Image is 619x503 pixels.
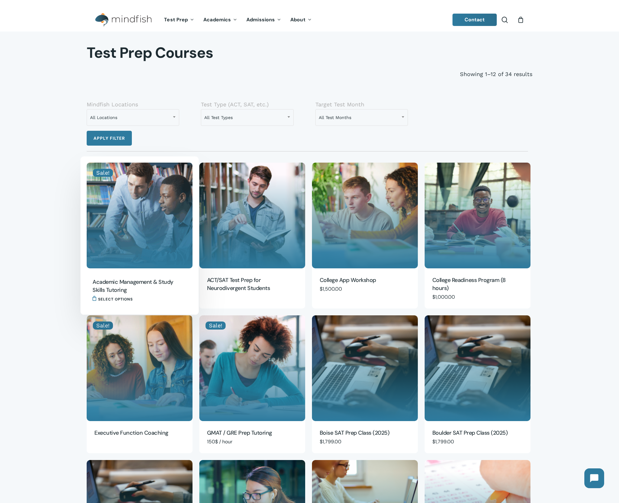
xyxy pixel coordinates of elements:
[425,315,530,421] img: Online SAT Prep 14
[320,438,341,445] bdi: 1,799.00
[159,8,316,32] nav: Main Menu
[87,163,193,268] a: Academic Management & Study Skills Tutoring
[201,109,293,126] span: All Test Types
[578,462,610,494] iframe: Chatbot
[199,163,305,268] a: ACT/SAT Test Prep for Neurodivergent Students
[199,315,305,421] a: GMAT / GRE Prep Tutoring
[201,111,293,124] span: All Test Types
[242,17,286,23] a: Admissions
[286,17,316,23] a: About
[201,101,269,108] label: Test Type (ACT, SAT, etc.)
[87,44,532,62] h1: Test Prep Courses
[320,276,410,285] a: College App Workshop
[312,163,418,268] a: College App Workshop
[87,163,193,268] img: Teacher working with male teenage pupil at computer
[207,276,297,293] a: ACT/SAT Test Prep for Neurodivergent Students
[320,438,322,445] span: $
[159,17,199,23] a: Test Prep
[312,315,418,421] a: Boise SAT Prep Class (2025)
[207,429,297,437] a: GMAT / GRE Prep Tutoring
[315,101,364,108] label: Target Test Month
[93,322,113,330] span: Sale!
[93,169,113,177] span: Sale!
[87,109,179,126] span: All Locations
[460,68,532,80] p: Showing 1–12 of 34 results
[320,286,342,292] bdi: 1,500.00
[432,276,523,293] a: College Readiness Program (8 hours)
[199,163,305,268] img: Neurodivergent
[290,16,305,23] span: About
[87,101,138,108] label: Mindfish Locations
[207,438,232,445] span: 150$ / hour
[432,294,455,300] bdi: 1,000.00
[432,429,523,437] a: Boulder SAT Prep Class (2025)
[432,294,435,300] span: $
[320,429,410,437] a: Boise SAT Prep Class (2025)
[98,296,133,303] span: Select options
[465,16,485,23] span: Contact
[246,16,275,23] span: Admissions
[199,315,305,421] img: GMAT GRE 1
[87,315,193,421] img: Executive Function Coaching 1
[94,429,185,437] a: Executive Function Coaching
[316,111,408,124] span: All Test Months
[517,16,524,23] a: Cart
[312,315,418,421] img: Online SAT Prep 14
[199,17,242,23] a: Academics
[425,163,530,268] a: College Readiness Program (8 hours)
[93,278,183,295] a: Academic Management & Study Skills Tutoring
[87,315,193,421] a: Executive Function Coaching
[203,16,231,23] span: Academics
[452,14,497,26] a: Contact
[93,296,133,301] a: Add to cart: “Academic Management & Study Skills Tutoring”
[320,286,322,292] span: $
[312,163,418,268] img: College Essay Bootcamp
[87,111,179,124] span: All Locations
[164,16,188,23] span: Test Prep
[206,322,226,330] span: Sale!
[425,163,530,268] img: College Readiness
[87,131,132,146] button: Apply filter
[425,315,530,421] a: Boulder SAT Prep Class (2025)
[432,438,454,445] bdi: 1,799.00
[315,109,408,126] span: All Test Months
[432,438,435,445] span: $
[87,8,532,32] header: Main Menu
